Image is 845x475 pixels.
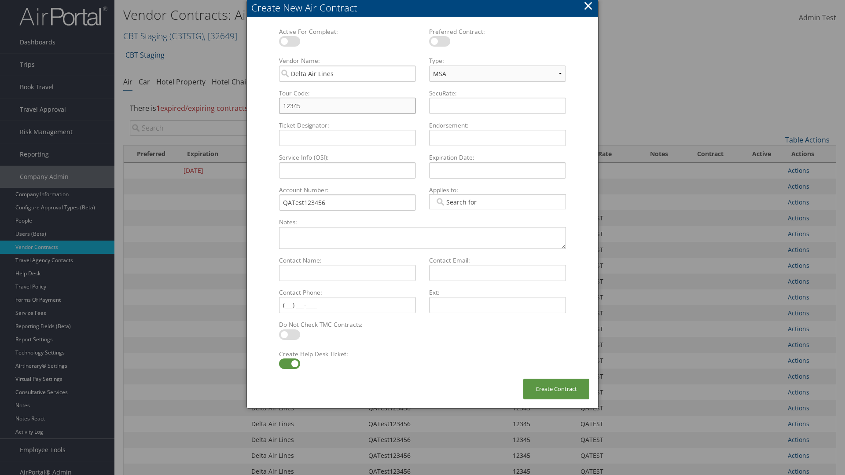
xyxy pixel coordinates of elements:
label: Applies to: [426,186,569,194]
input: Tour Code: [279,98,416,114]
input: Vendor Name: [279,66,416,82]
label: Service Info (OSI): [276,153,419,162]
input: Service Info (OSI): [279,162,416,179]
div: Create New Air Contract [251,1,598,15]
label: Do Not Check TMC Contracts: [276,320,419,329]
input: Contact Name: [279,265,416,281]
label: Create Help Desk Ticket: [276,350,419,358]
label: Vendor Name: [276,56,419,65]
label: Contact Email: [426,256,569,265]
label: Ticket Designator: [276,121,419,130]
input: Account Number: [279,194,416,211]
select: Type: [429,66,566,82]
label: Expiration Date: [426,153,569,162]
label: SecuRate: [426,89,569,98]
input: Contact Phone: [279,297,416,313]
label: Contact Name: [276,256,419,265]
label: Active For Compleat: [276,27,419,36]
label: Account Number: [276,186,419,194]
label: Tour Code: [276,89,419,98]
label: Type: [426,56,569,65]
input: Ext: [429,297,566,313]
input: Contact Email: [429,265,566,281]
label: Notes: [276,218,569,227]
input: Applies to: [435,197,484,206]
button: Create Contract [523,379,589,399]
input: SecuRate: [429,98,566,114]
label: Endorsement: [426,121,569,130]
textarea: Notes: [279,227,566,249]
label: Contact Phone: [276,288,419,297]
input: Expiration Date: [429,162,566,179]
input: Endorsement: [429,130,566,146]
label: Ext: [426,288,569,297]
input: Ticket Designator: [279,130,416,146]
label: Preferred Contract: [426,27,569,36]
